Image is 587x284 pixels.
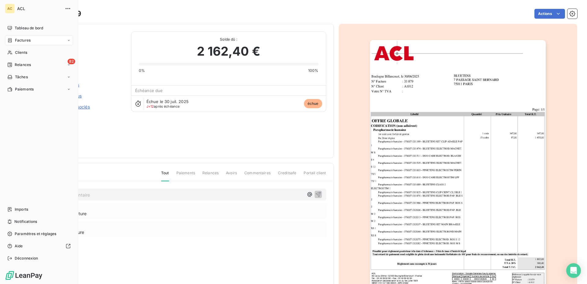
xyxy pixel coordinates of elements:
a: Tableau de bord [5,23,73,33]
span: Déconnexion [15,256,38,261]
span: Clients [15,50,27,55]
a: Paiements [5,84,73,94]
span: Paramètres et réglages [15,231,56,237]
span: ACL [17,6,61,11]
span: Échue le 30 juil. 2025 [146,99,189,104]
span: 0% [139,68,145,73]
span: Relances [15,62,31,68]
span: Imports [15,207,28,212]
img: Logo LeanPay [5,271,43,280]
a: Tâches [5,72,73,82]
span: Commentaires [244,170,271,181]
span: échue [304,99,322,108]
span: Portail client [304,170,326,181]
span: Tableau de bord [15,25,43,31]
a: 82Relances [5,60,73,70]
span: 2 162,40 € [197,42,260,61]
a: Paramètres et réglages [5,229,73,239]
div: AC [5,4,15,13]
a: Factures [5,35,73,45]
span: Tâches [15,74,28,80]
span: Factures [15,38,31,43]
button: Actions [534,9,565,19]
span: 82 [68,59,75,64]
span: Paiements [15,87,34,92]
a: Aide [5,241,73,251]
span: Notifications [14,219,37,224]
span: Paiements [176,170,195,181]
span: Solde dû : [139,37,319,42]
span: Échéance due [135,88,163,93]
span: Relances [202,170,219,181]
a: Imports [5,205,73,214]
span: C0A1012 [48,39,124,44]
span: Avoirs [226,170,237,181]
span: 100% [308,68,319,73]
span: après échéance [146,105,180,108]
span: J+12 [146,104,154,109]
div: Open Intercom Messenger [566,263,581,278]
span: Tout [161,170,169,181]
span: Aide [15,243,23,249]
span: Creditsafe [278,170,297,181]
a: Clients [5,48,73,57]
